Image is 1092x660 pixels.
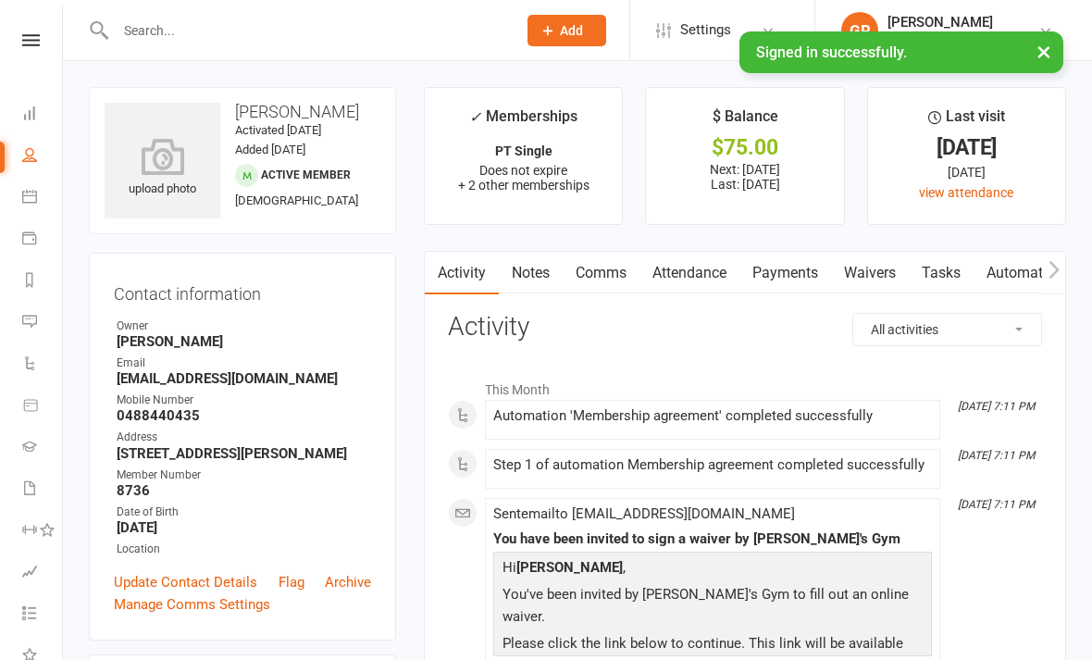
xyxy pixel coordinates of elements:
[117,429,371,446] div: Address
[235,143,305,156] time: Added [DATE]
[22,553,64,594] a: Assessments
[498,556,927,583] p: Hi ,
[110,18,503,44] input: Search...
[516,559,623,576] strong: [PERSON_NAME]
[117,519,371,536] strong: [DATE]
[117,504,371,521] div: Date of Birth
[560,23,583,38] span: Add
[756,44,907,61] span: Signed in successfully.
[493,505,795,522] span: Sent email to [EMAIL_ADDRESS][DOMAIN_NAME]
[325,571,371,593] a: Archive
[117,318,371,335] div: Owner
[448,313,1042,342] h3: Activity
[425,252,499,294] a: Activity
[261,168,351,181] span: Active member
[639,252,739,294] a: Attendance
[928,105,1005,138] div: Last visit
[458,178,589,193] span: + 2 other memberships
[479,163,567,178] span: Does not expire
[117,407,371,424] strong: 0488440435
[117,541,371,558] div: Location
[885,138,1049,157] div: [DATE]
[117,355,371,372] div: Email
[498,583,927,632] p: You've been invited by [PERSON_NAME]'s Gym to fill out an online waiver.
[105,103,380,121] h3: [PERSON_NAME]
[117,467,371,484] div: Member Number
[235,123,321,137] time: Activated [DATE]
[114,593,270,616] a: Manage Comms Settings
[493,531,932,547] div: You have been invited to sign a waiver by [PERSON_NAME]'s Gym
[495,143,552,158] strong: PT Single
[831,252,909,294] a: Waivers
[105,138,220,199] div: upload photo
[469,108,481,126] i: ✓
[22,178,64,219] a: Calendar
[887,31,993,47] div: Chopper's Gym
[469,105,577,139] div: Memberships
[663,138,826,157] div: $75.00
[117,392,371,409] div: Mobile Number
[279,571,304,593] a: Flag
[919,185,1013,200] a: view attendance
[114,278,371,304] h3: Contact information
[958,498,1035,511] i: [DATE] 7:11 PM
[22,386,64,428] a: Product Sales
[117,370,371,387] strong: [EMAIL_ADDRESS][DOMAIN_NAME]
[680,9,731,51] span: Settings
[493,408,932,424] div: Automation 'Membership agreement' completed successfully
[1027,31,1061,71] button: ×
[499,252,563,294] a: Notes
[448,370,1042,400] li: This Month
[527,15,606,46] button: Add
[22,94,64,136] a: Dashboard
[22,261,64,303] a: Reports
[117,445,371,462] strong: [STREET_ADDRESS][PERSON_NAME]
[958,400,1035,413] i: [DATE] 7:11 PM
[974,252,1084,294] a: Automations
[887,14,993,31] div: [PERSON_NAME]
[663,162,826,192] p: Next: [DATE] Last: [DATE]
[22,136,64,178] a: People
[739,252,831,294] a: Payments
[493,457,932,473] div: Step 1 of automation Membership agreement completed successfully
[885,162,1049,182] div: [DATE]
[713,105,778,138] div: $ Balance
[909,252,974,294] a: Tasks
[563,252,639,294] a: Comms
[117,333,371,350] strong: [PERSON_NAME]
[117,482,371,499] strong: 8736
[22,219,64,261] a: Payments
[235,193,358,207] span: [DEMOGRAPHIC_DATA]
[114,571,257,593] a: Update Contact Details
[841,12,878,49] div: GR
[958,449,1035,462] i: [DATE] 7:11 PM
